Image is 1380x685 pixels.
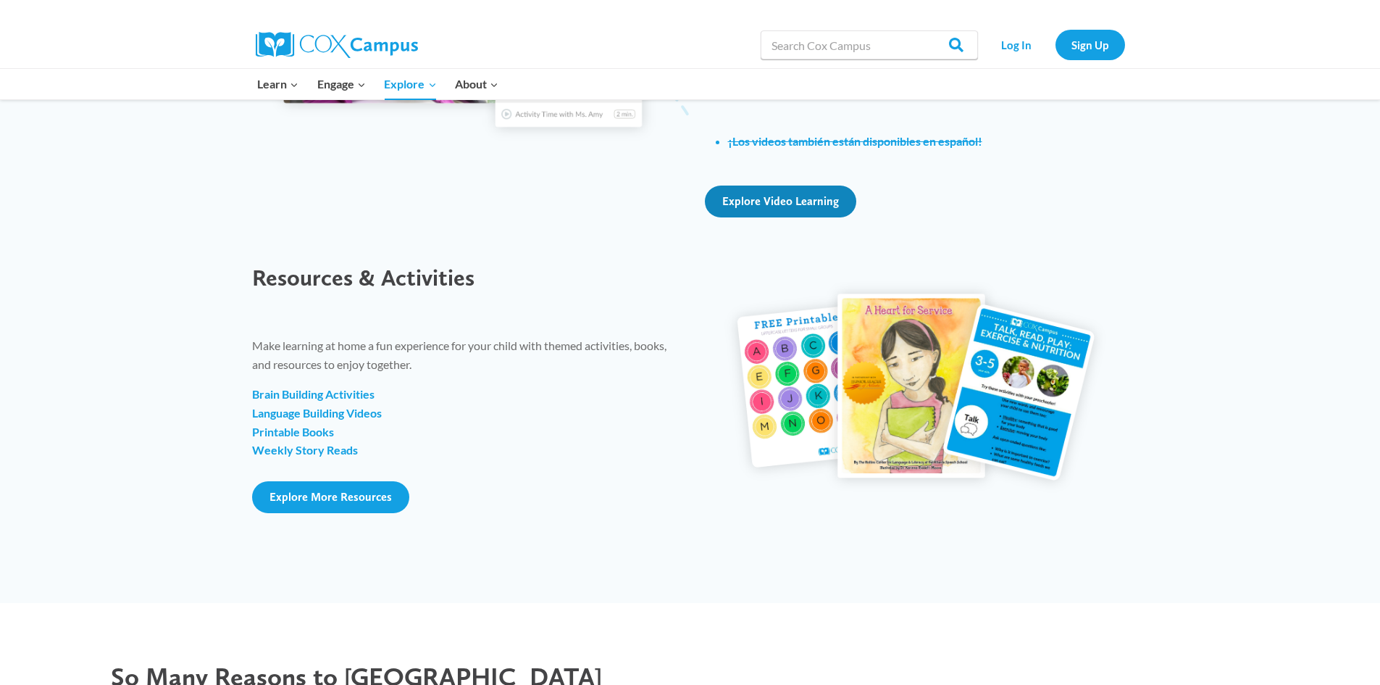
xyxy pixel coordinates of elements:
span: Explore Video Learning [722,194,839,208]
a: Weekly Story Reads [252,443,358,457]
p: Make learning at home a fun experience for your child with themed activities, books, and resource... [252,336,676,373]
span: Explore More Resources [269,490,392,504]
nav: Secondary Navigation [985,30,1125,59]
a: ¡Los videos también están disponibles en español! [728,134,982,148]
a: Sign Up [1055,30,1125,59]
span: Resources & Activities [252,263,474,291]
a: Log In [985,30,1048,59]
button: Child menu of About [446,69,508,99]
a: Printable Books [252,425,334,439]
a: Explore More Resources [252,481,409,513]
button: Child menu of Engage [308,69,375,99]
input: Search Cox Campus [761,30,978,59]
img: family-resource-library-preview [717,275,1116,502]
img: Cox Campus [256,32,418,58]
a: Explore Video Learning [705,186,856,217]
a: Language Building Videos [252,406,382,420]
a: Brain Building Activities [252,387,375,401]
button: Child menu of Explore [375,69,446,99]
nav: Primary Navigation [248,69,508,99]
button: Child menu of Learn [248,69,309,99]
